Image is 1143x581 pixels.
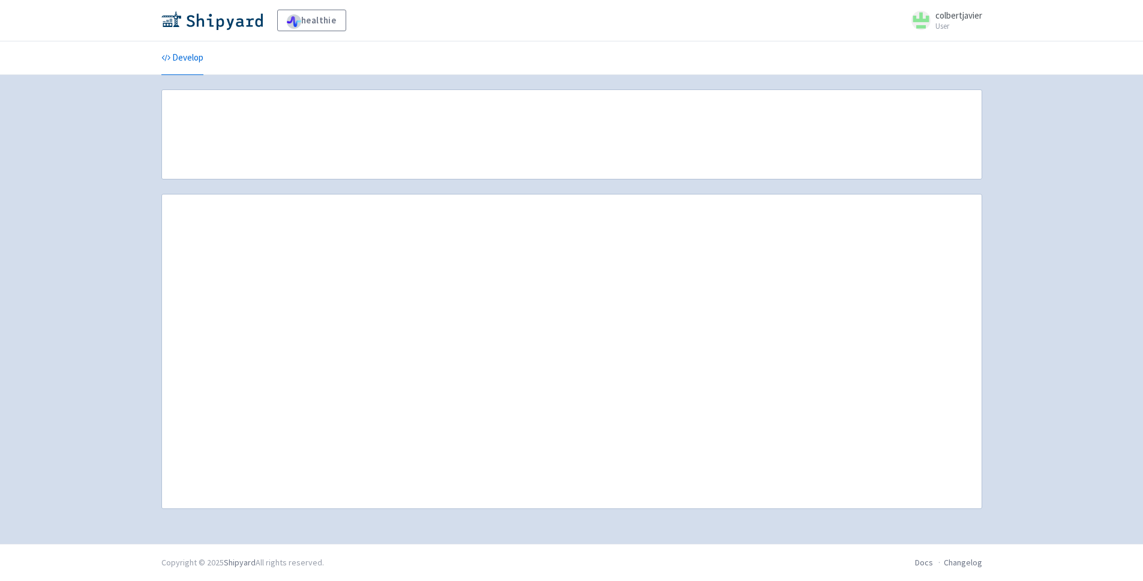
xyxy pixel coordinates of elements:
a: Docs [915,557,933,568]
a: Develop [161,41,203,75]
a: colbertjavier User [904,11,982,30]
img: Shipyard logo [161,11,263,30]
a: Shipyard [224,557,256,568]
a: healthie [277,10,346,31]
small: User [935,22,982,30]
a: Changelog [944,557,982,568]
div: Copyright © 2025 All rights reserved. [161,556,324,569]
span: colbertjavier [935,10,982,21]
